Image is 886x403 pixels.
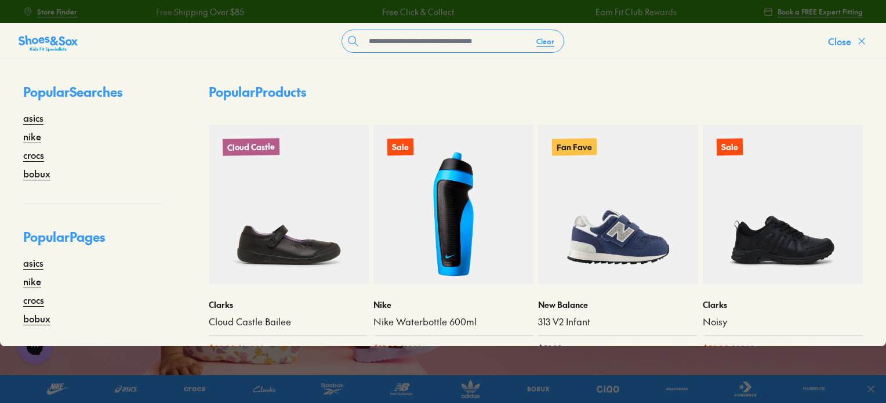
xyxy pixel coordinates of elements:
[155,6,244,18] a: Free Shipping Over $85
[23,129,41,143] a: nike
[382,6,453,18] a: Free Click & Collect
[223,138,279,156] p: Cloud Castle
[19,32,78,50] a: Shoes &amp; Sox
[527,31,564,52] button: Clear
[373,125,533,285] a: Sale
[23,256,43,270] a: asics
[731,343,754,355] span: $ 89.95
[209,343,235,355] span: $ 80.00
[595,6,676,18] a: Earn Fit Club Rewards
[717,139,743,156] p: Sale
[209,125,369,285] a: Cloud Castle
[23,111,43,125] a: asics
[209,299,369,311] p: Clarks
[23,148,44,162] a: crocs
[538,315,698,328] a: 313 V2 Infant
[703,343,729,355] span: $ 50.00
[703,315,863,328] a: Noisy
[538,299,698,311] p: New Balance
[400,343,422,355] span: $ 19.95
[703,299,863,311] p: Clarks
[37,6,77,17] span: Store Finder
[373,315,533,328] a: Nike Waterbottle 600ml
[209,315,369,328] a: Cloud Castle Bailee
[23,1,77,22] a: Store Finder
[538,125,698,285] a: Fan Fave
[23,82,162,111] p: Popular Searches
[764,1,863,22] a: Book a FREE Expert Fitting
[703,125,863,285] a: Sale
[552,138,597,155] p: Fan Fave
[373,343,398,355] span: $ 15.00
[12,325,58,368] iframe: Gorgias live chat messenger
[19,34,78,53] img: SNS_Logo_Responsive.svg
[778,6,863,17] span: Book a FREE Expert Fitting
[387,139,413,156] p: Sale
[828,28,867,54] button: Close
[23,311,50,325] a: bobux
[23,227,162,256] p: Popular Pages
[238,343,264,355] span: $ 149.95
[23,166,50,180] a: bobux
[23,293,44,307] a: crocs
[373,299,533,311] p: Nike
[538,343,561,355] span: $ 59.95
[828,34,851,48] span: Close
[209,82,306,101] p: Popular Products
[23,274,41,288] a: nike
